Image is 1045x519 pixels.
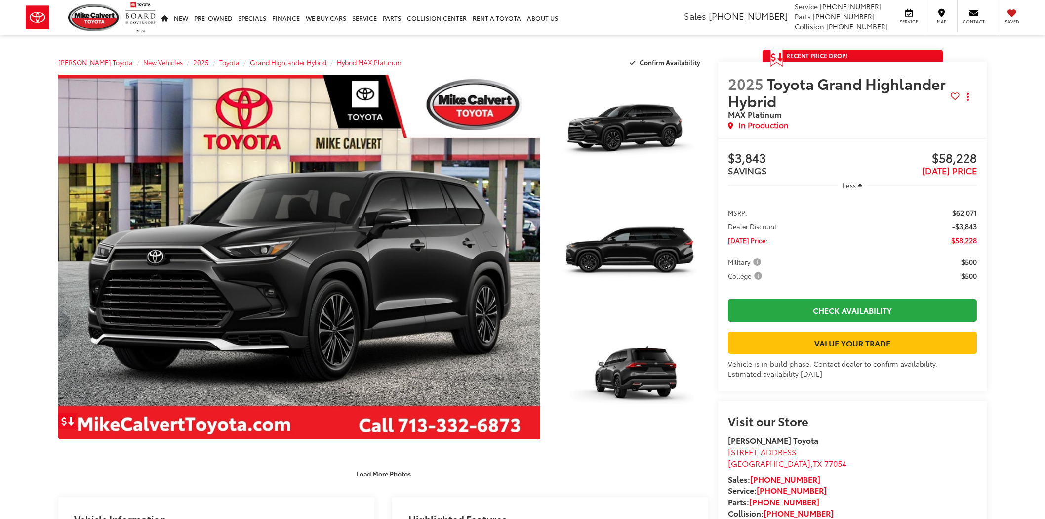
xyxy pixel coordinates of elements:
[68,4,121,31] img: Mike Calvert Toyota
[960,88,977,106] button: Actions
[763,50,943,62] a: Get Price Drop Alert Recent Price Drop!
[728,332,977,354] a: Value Your Trade
[813,11,875,21] span: [PHONE_NUMBER]
[728,299,977,321] a: Check Availability
[337,58,402,67] a: Hybrid MAX Platinum
[922,164,977,177] span: [DATE] PRICE
[728,257,764,267] button: Military
[728,271,764,281] span: College
[852,151,977,166] span: $58,228
[728,108,782,120] span: MAX Platinum
[143,58,183,67] a: New Vehicles
[786,51,847,60] span: Recent Price Drop!
[824,457,846,469] span: 77054
[952,208,977,217] span: $62,071
[728,235,767,245] span: [DATE] Price:
[549,197,710,317] img: 2025 Toyota Grand Highlander Hybrid Hybrid MAX Platinum
[764,507,834,519] a: [PHONE_NUMBER]
[963,18,985,25] span: Contact
[728,434,818,446] strong: [PERSON_NAME] Toyota
[843,181,856,190] span: Less
[709,9,788,22] span: [PHONE_NUMBER]
[58,75,540,439] a: Expand Photo 0
[728,208,747,217] span: MSRP:
[728,359,977,379] div: Vehicle is in build phase. Contact dealer to confirm availability. Estimated availability [DATE]
[961,271,977,281] span: $500
[813,457,822,469] span: TX
[728,507,834,519] strong: Collision:
[952,221,977,231] span: -$3,843
[728,457,846,469] span: ,
[193,58,209,67] a: 2025
[728,474,820,485] strong: Sales:
[930,18,952,25] span: Map
[728,151,852,166] span: $3,843
[549,320,710,440] img: 2025 Toyota Grand Highlander Hybrid Hybrid MAX Platinum
[728,73,946,111] span: Toyota Grand Highlander Hybrid
[551,75,708,193] a: Expand Photo 1
[826,21,888,31] span: [PHONE_NUMBER]
[728,164,767,177] span: SAVINGS
[770,50,783,67] span: Get Price Drop Alert
[795,1,818,11] span: Service
[728,446,846,469] a: [STREET_ADDRESS] [GEOGRAPHIC_DATA],TX 77054
[820,1,882,11] span: [PHONE_NUMBER]
[728,414,977,427] h2: Visit our Store
[967,93,969,101] span: dropdown dots
[728,496,819,507] strong: Parts:
[53,73,545,441] img: 2025 Toyota Grand Highlander Hybrid Hybrid MAX Platinum
[728,73,764,94] span: 2025
[795,11,811,21] span: Parts
[749,496,819,507] a: [PHONE_NUMBER]
[961,257,977,267] span: $500
[551,322,708,440] a: Expand Photo 3
[219,58,240,67] a: Toyota
[757,484,827,496] a: [PHONE_NUMBER]
[951,235,977,245] span: $58,228
[728,257,763,267] span: Military
[1001,18,1023,25] span: Saved
[728,457,810,469] span: [GEOGRAPHIC_DATA]
[58,413,78,429] a: Get Price Drop Alert
[549,74,710,194] img: 2025 Toyota Grand Highlander Hybrid Hybrid MAX Platinum
[58,58,133,67] a: [PERSON_NAME] Toyota
[349,465,418,482] button: Load More Photos
[640,58,700,67] span: Confirm Availability
[738,119,789,130] span: In Production
[250,58,326,67] a: Grand Highlander Hybrid
[551,198,708,316] a: Expand Photo 2
[898,18,920,25] span: Service
[728,484,827,496] strong: Service:
[838,176,867,194] button: Less
[795,21,824,31] span: Collision
[750,474,820,485] a: [PHONE_NUMBER]
[728,271,765,281] button: College
[684,9,706,22] span: Sales
[624,54,709,71] button: Confirm Availability
[728,446,799,457] span: [STREET_ADDRESS]
[728,221,777,231] span: Dealer Discount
